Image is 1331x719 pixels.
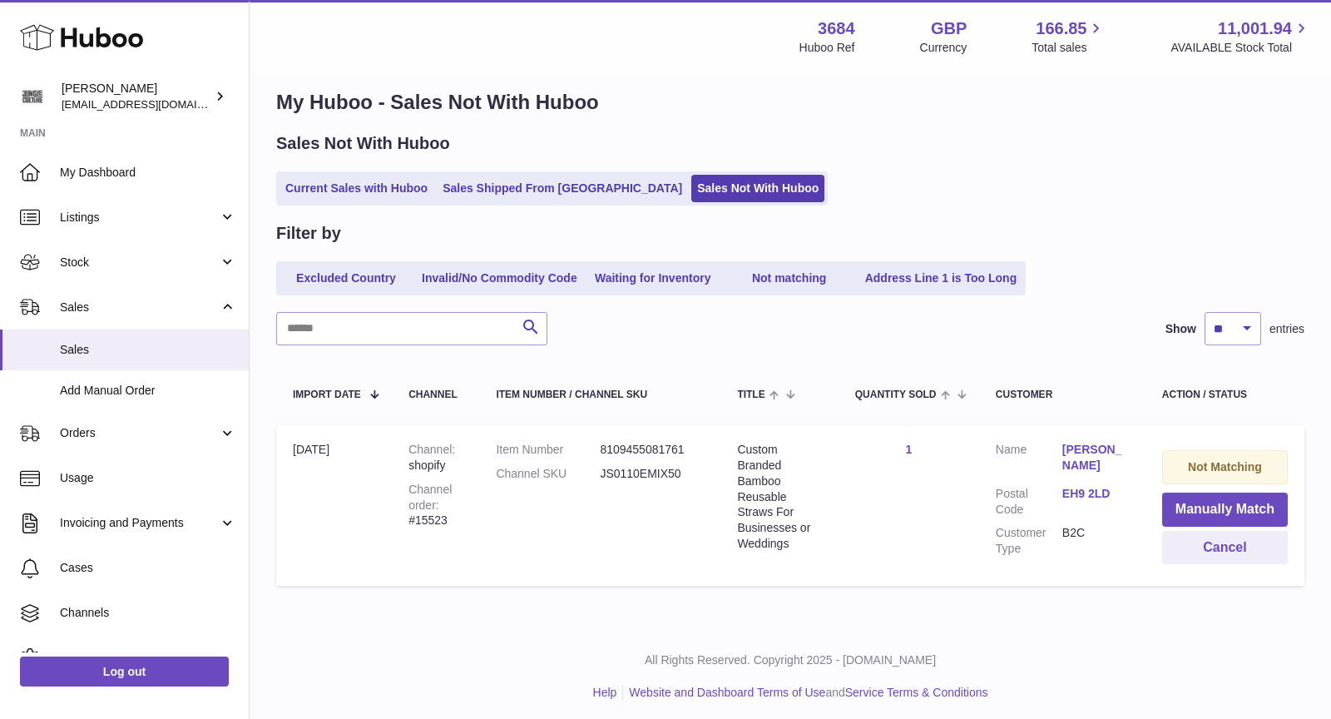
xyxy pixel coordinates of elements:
[1170,17,1311,56] a: 11,001.94 AVAILABLE Stock Total
[60,165,236,181] span: My Dashboard
[1162,493,1288,527] button: Manually Match
[408,442,463,474] div: shopify
[60,210,219,226] span: Listings
[996,442,1062,478] dt: Name
[1165,321,1196,337] label: Show
[60,605,236,621] span: Channels
[737,389,764,400] span: Title
[931,17,967,40] strong: GBP
[818,17,855,40] strong: 3684
[496,389,704,400] div: Item Number / Channel SKU
[408,443,455,456] strong: Channel
[1269,321,1304,337] span: entries
[1188,460,1262,474] strong: Not Matching
[600,466,704,482] dd: JS0110EMIX50
[799,40,855,56] div: Huboo Ref
[60,650,236,666] span: Settings
[437,175,688,202] a: Sales Shipped From [GEOGRAPHIC_DATA]
[1062,442,1129,474] a: [PERSON_NAME]
[416,265,583,292] a: Invalid/No Commodity Code
[20,84,45,109] img: theinternationalventure@gmail.com
[996,389,1129,400] div: Customer
[60,515,219,531] span: Invoicing and Payments
[996,525,1062,557] dt: Customer Type
[1162,531,1288,565] button: Cancel
[60,425,219,441] span: Orders
[586,265,720,292] a: Waiting for Inventory
[496,466,600,482] dt: Channel SKU
[1036,17,1086,40] span: 166.85
[1032,40,1106,56] span: Total sales
[20,657,229,687] a: Log out
[280,175,433,202] a: Current Sales with Huboo
[60,383,236,399] span: Add Manual Order
[408,389,463,400] div: Channel
[263,652,1318,668] p: All Rights Reserved. Copyright 2025 - [DOMAIN_NAME]
[280,265,413,292] a: Excluded Country
[60,300,219,315] span: Sales
[276,132,450,155] h2: Sales Not With Huboo
[60,560,236,576] span: Cases
[737,442,821,552] div: Custom Branded Bamboo Reusable Straws For Businesses or Weddings
[1170,40,1311,56] span: AVAILABLE Stock Total
[60,470,236,486] span: Usage
[855,389,937,400] span: Quantity Sold
[293,389,361,400] span: Import date
[60,342,236,358] span: Sales
[920,40,967,56] div: Currency
[1162,389,1288,400] div: Action / Status
[276,89,1304,116] h1: My Huboo - Sales Not With Huboo
[60,255,219,270] span: Stock
[1032,17,1106,56] a: 166.85 Total sales
[1218,17,1292,40] span: 11,001.94
[593,686,617,699] a: Help
[408,482,463,529] div: #15523
[905,443,912,456] a: 1
[276,425,392,586] td: [DATE]
[408,483,452,512] strong: Channel order
[1062,525,1129,557] dd: B2C
[1062,486,1129,502] a: EH9 2LD
[623,685,987,701] li: and
[996,486,1062,518] dt: Postal Code
[496,442,600,458] dt: Item Number
[691,175,824,202] a: Sales Not With Huboo
[600,442,704,458] dd: 8109455081761
[62,97,245,111] span: [EMAIL_ADDRESS][DOMAIN_NAME]
[276,222,341,245] h2: Filter by
[859,265,1023,292] a: Address Line 1 is Too Long
[629,686,825,699] a: Website and Dashboard Terms of Use
[62,81,211,112] div: [PERSON_NAME]
[723,265,856,292] a: Not matching
[845,686,988,699] a: Service Terms & Conditions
